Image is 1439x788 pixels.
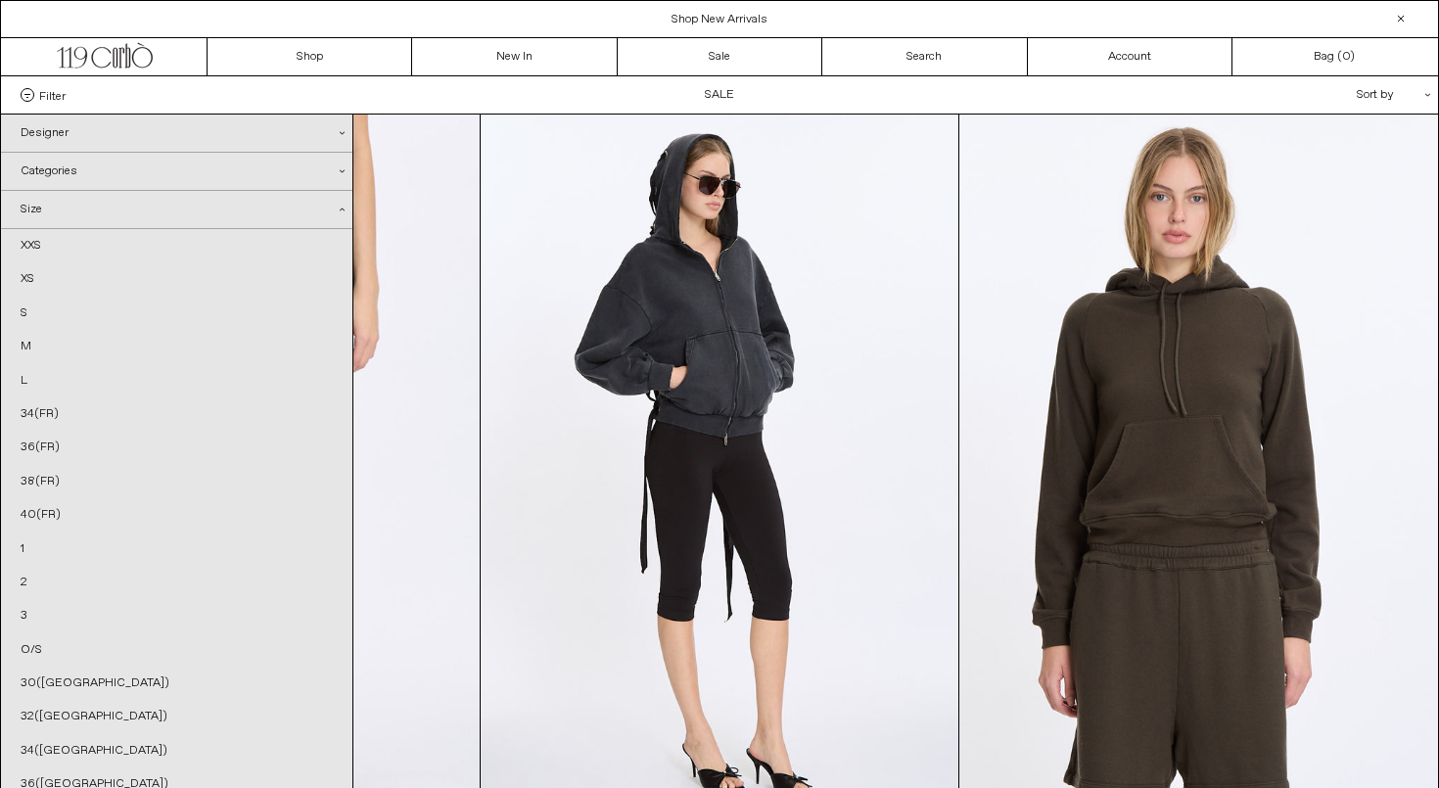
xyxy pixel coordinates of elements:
a: 32([GEOGRAPHIC_DATA]) [1,700,352,733]
a: Bag () [1232,38,1437,75]
a: 3 [1,599,352,632]
a: Shop New Arrivals [672,12,767,27]
a: M [1,330,352,363]
a: L [1,364,352,397]
a: 30([GEOGRAPHIC_DATA]) [1,667,352,700]
a: 2 [1,566,352,599]
span: 0 [1342,49,1350,65]
a: 36(FR) [1,431,352,464]
a: 1 [1,533,352,566]
a: S [1,297,352,330]
a: 38(FR) [1,465,352,498]
a: 40(FR) [1,498,352,532]
a: 34(FR) [1,397,352,431]
a: 34([GEOGRAPHIC_DATA]) [1,734,352,767]
a: Search [822,38,1027,75]
a: O/S [1,633,352,667]
a: Account [1028,38,1232,75]
a: New In [412,38,617,75]
a: Shop [208,38,412,75]
div: Size [1,191,352,229]
a: XS [1,262,352,296]
div: Sort by [1242,76,1418,114]
span: ) [1342,48,1355,66]
a: Sale [618,38,822,75]
span: Filter [39,88,66,102]
div: Categories [1,153,352,190]
a: XXS [1,229,352,262]
div: Designer [1,115,352,152]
